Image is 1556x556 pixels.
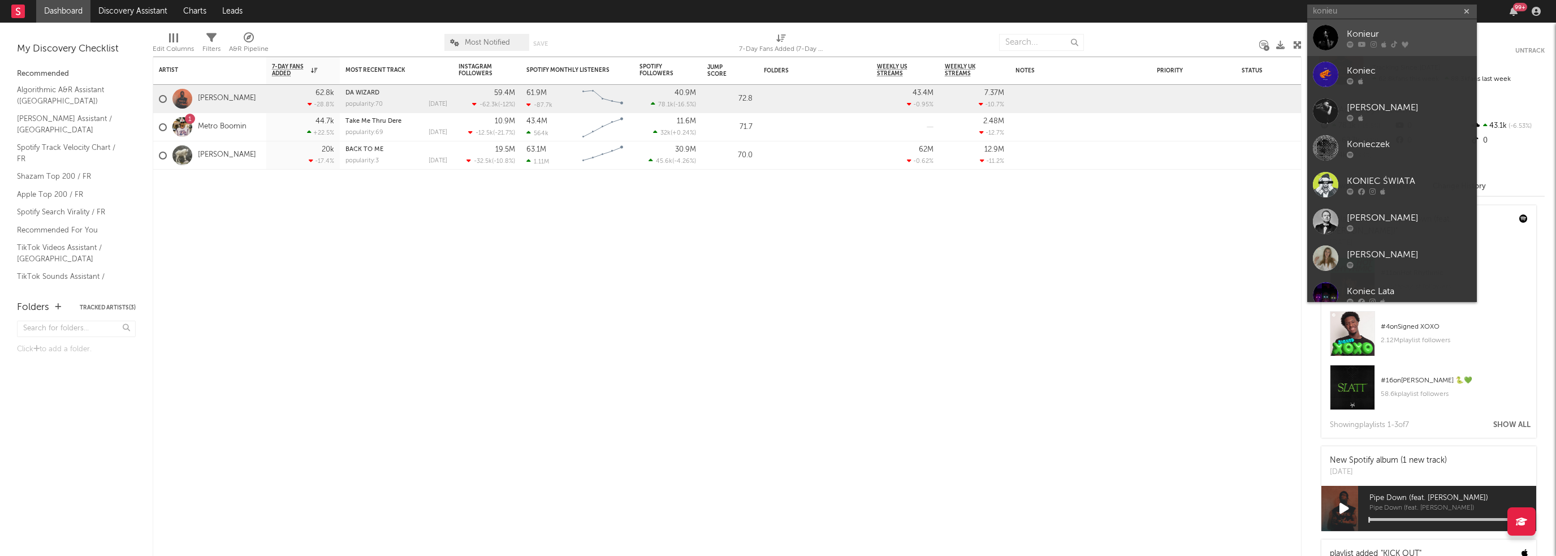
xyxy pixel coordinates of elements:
[198,150,256,160] a: [PERSON_NAME]
[675,146,696,153] div: 30.9M
[707,149,753,162] div: 70.0
[17,42,136,56] div: My Discovery Checklist
[675,102,694,108] span: -16.5 %
[345,118,401,124] a: Take Me Thru Dere
[474,158,492,165] span: -32.5k
[495,146,515,153] div: 19.5M
[315,89,334,97] div: 62.8k
[1015,67,1129,74] div: Notes
[907,157,933,165] div: -0.62 %
[984,89,1004,97] div: 7.37M
[707,64,736,77] div: Jump Score
[999,34,1084,51] input: Search...
[1307,5,1477,19] input: Search for artists
[468,129,515,136] div: ( )
[980,157,1004,165] div: -11.2 %
[17,270,124,294] a: TikTok Sounds Assistant / [GEOGRAPHIC_DATA]
[1347,174,1471,188] div: KONIEC ŚWIATA
[675,89,696,97] div: 40.9M
[1347,248,1471,261] div: [PERSON_NAME]
[1347,285,1471,298] div: Koniec Lata
[1307,240,1477,277] a: [PERSON_NAME]
[526,89,547,97] div: 61.9M
[658,102,673,108] span: 78.1k
[1321,311,1536,365] a: #4onSigned XOXO2.12Mplaylist followers
[672,130,694,136] span: +0.24 %
[495,118,515,125] div: 10.9M
[1330,419,1409,432] div: Showing playlist s 1- 3 of 7
[345,90,447,96] div: DA WIZARD
[707,120,753,134] div: 71.7
[677,118,696,125] div: 11.6M
[1307,93,1477,130] a: [PERSON_NAME]
[651,101,696,108] div: ( )
[308,101,334,108] div: -28.8 %
[1347,211,1471,225] div: [PERSON_NAME]
[307,129,334,136] div: +22.5 %
[472,101,515,108] div: ( )
[1381,387,1528,401] div: 58.6k playlist followers
[1515,45,1545,57] button: Untrack
[674,158,694,165] span: -4.26 %
[526,146,546,153] div: 63.1M
[979,101,1004,108] div: -10.7 %
[476,130,493,136] span: -12.5k
[979,129,1004,136] div: -12.7 %
[17,141,124,165] a: Spotify Track Velocity Chart / FR
[1381,334,1528,347] div: 2.12M playlist followers
[1307,130,1477,166] a: Konieczek
[17,84,124,107] a: Algorithmic A&R Assistant ([GEOGRAPHIC_DATA])
[198,94,256,104] a: [PERSON_NAME]
[526,101,552,109] div: -87.7k
[1381,320,1528,334] div: # 4 on Signed XOXO
[345,146,447,153] div: BACK TO ME
[272,63,308,77] span: 7-Day Fans Added
[1330,455,1447,467] div: New Spotify album (1 new track)
[1347,64,1471,77] div: Koniec
[495,130,513,136] span: -21.7 %
[526,67,611,74] div: Spotify Monthly Listeners
[429,158,447,164] div: [DATE]
[984,146,1004,153] div: 12.9M
[1307,56,1477,93] a: Koniec
[1157,67,1202,74] div: Priority
[459,63,498,77] div: Instagram Followers
[345,130,383,136] div: popularity: 69
[500,102,513,108] span: -12 %
[1347,27,1471,41] div: Konieur
[17,343,136,356] div: Click to add a folder.
[80,305,136,311] button: Tracked Artists(3)
[919,146,933,153] div: 62M
[494,158,513,165] span: -10.8 %
[739,42,824,56] div: 7-Day Fans Added (7-Day Fans Added)
[1347,101,1471,114] div: [PERSON_NAME]
[1381,374,1528,387] div: # 16 on [PERSON_NAME] 🐍💚
[660,130,671,136] span: 32k
[877,63,917,77] span: Weekly US Streams
[429,130,447,136] div: [DATE]
[17,113,124,136] a: [PERSON_NAME] Assistant / [GEOGRAPHIC_DATA]
[17,321,136,337] input: Search for folders...
[1493,421,1531,429] button: Show All
[1469,119,1545,133] div: 43.1k
[309,157,334,165] div: -17.4 %
[315,118,334,125] div: 44.7k
[1321,365,1536,419] a: #16on[PERSON_NAME] 🐍💚58.6kplaylist followers
[229,28,269,61] div: A&R Pipeline
[479,102,498,108] span: -62.3k
[1307,277,1477,313] a: Koniec Lata
[1513,3,1527,11] div: 99 +
[526,158,549,165] div: 1.11M
[229,42,269,56] div: A&R Pipeline
[153,42,194,56] div: Edit Columns
[17,206,124,218] a: Spotify Search Virality / FR
[577,113,628,141] svg: Chart title
[945,63,987,77] span: Weekly UK Streams
[465,39,510,46] span: Most Notified
[1347,137,1471,151] div: Konieczek
[17,67,136,81] div: Recommended
[17,170,124,183] a: Shazam Top 200 / FR
[707,92,753,106] div: 72.8
[1307,203,1477,240] a: [PERSON_NAME]
[639,63,679,77] div: Spotify Followers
